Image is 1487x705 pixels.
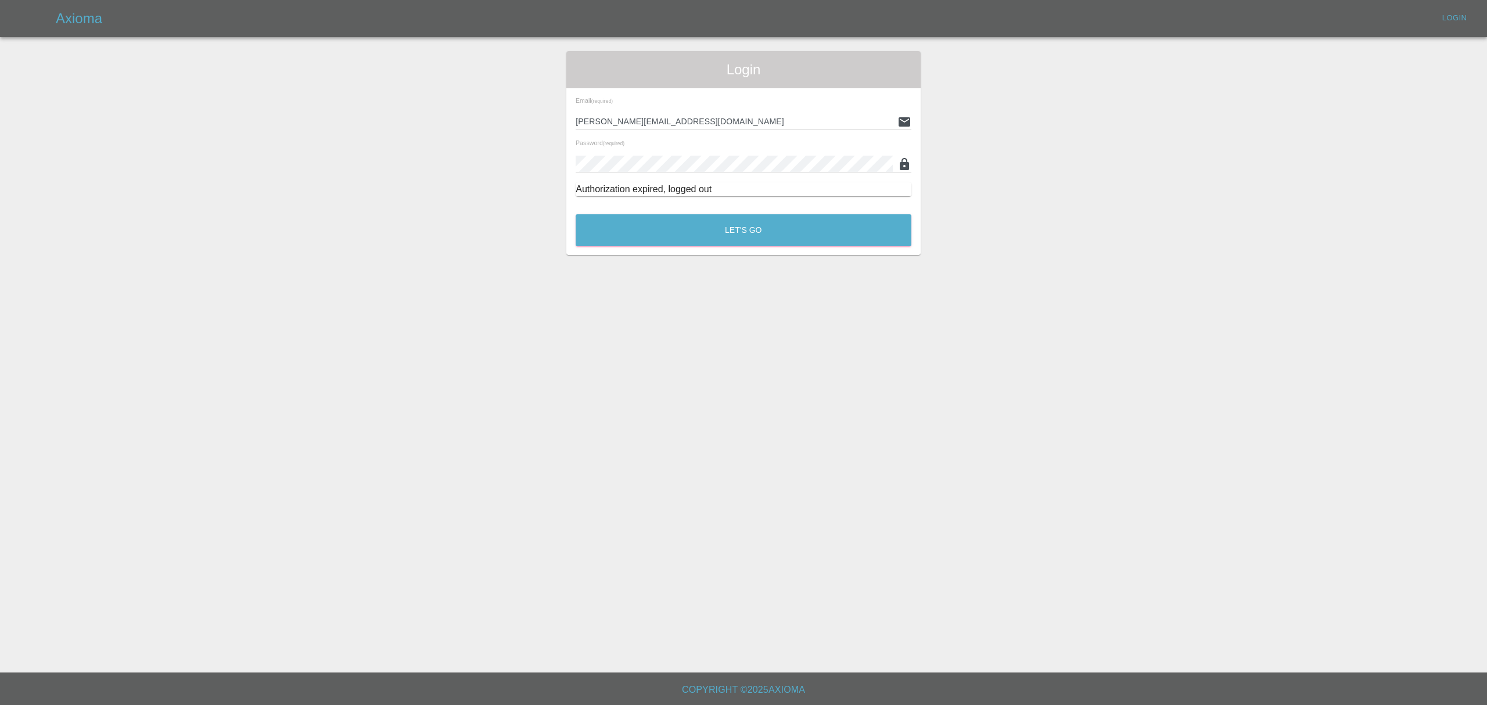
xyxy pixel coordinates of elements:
[576,214,911,246] button: Let's Go
[603,141,624,146] small: (required)
[591,99,613,104] small: (required)
[56,9,102,28] h5: Axioma
[1436,9,1473,27] a: Login
[576,60,911,79] span: Login
[9,682,1478,698] h6: Copyright © 2025 Axioma
[576,182,911,196] div: Authorization expired, logged out
[576,139,624,146] span: Password
[576,97,613,104] span: Email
